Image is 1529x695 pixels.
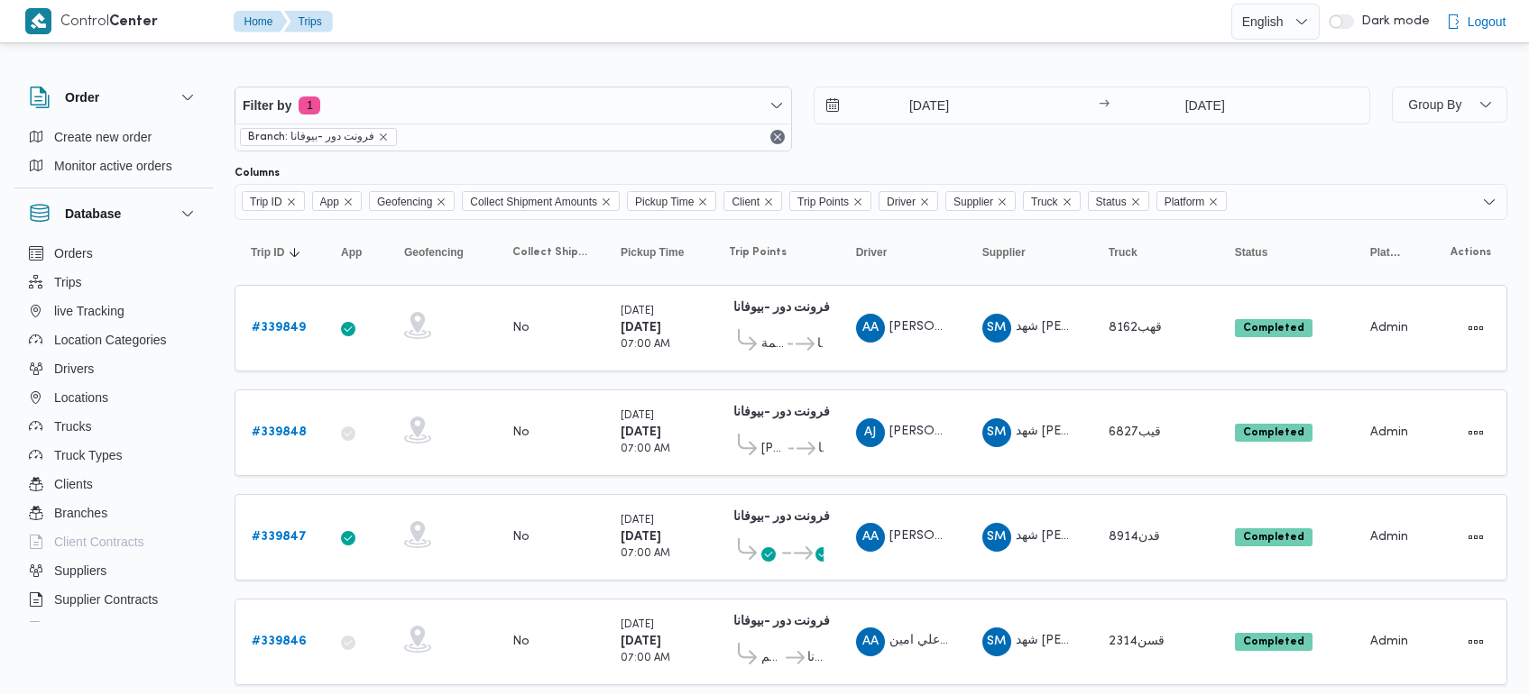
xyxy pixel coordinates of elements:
div: Shahad Mustfi Ahmad Abadah Abas Hamodah [982,523,1011,552]
span: Driver [887,192,916,212]
div: Shahad Mustfi Ahmad Abadah Abas Hamodah [982,627,1011,656]
span: Suppliers [54,560,106,581]
b: Center [109,15,158,29]
b: فرونت دور -بيوفانا [733,511,830,523]
span: Orders [54,242,93,264]
span: Dark mode [1354,14,1430,29]
b: فرونت دور -بيوفانا [733,302,830,314]
small: 07:00 AM [621,340,670,350]
b: [DATE] [621,636,661,647]
span: Collect Shipment Amounts [470,192,597,212]
button: Remove Trip ID from selection in this group [286,197,297,207]
button: Geofencing [397,238,487,267]
span: Geofencing [369,191,455,211]
button: Status [1228,238,1345,267]
button: Driver [849,238,957,267]
span: Trip ID [242,191,305,211]
span: Driver [856,245,888,260]
span: SM [987,314,1006,343]
b: [DATE] [621,531,661,543]
span: [PERSON_NAME] نجدى [889,321,1024,333]
span: Status [1096,192,1127,212]
button: Remove [767,126,788,148]
button: Client Contracts [22,527,206,556]
span: Trip ID; Sorted in descending order [251,245,284,260]
span: Admin [1370,322,1408,334]
button: Truck Types [22,441,206,470]
span: فرونت دور -بيوفانا [818,438,824,460]
span: live Tracking [54,300,124,322]
span: Pickup Time [635,192,694,212]
small: 07:00 AM [621,654,670,663]
div: Order [14,123,213,187]
button: remove selected entity [378,132,389,142]
b: # 339847 [252,531,307,543]
button: Truck [1101,238,1210,267]
b: فرونت دور -بيوفانا [733,616,830,627]
button: Branches [22,498,206,527]
span: Truck [1109,245,1138,260]
button: Location Categories [22,325,206,354]
span: علي امين [PERSON_NAME] [889,635,1046,646]
button: Remove Client from selection in this group [763,197,774,207]
span: Platform [1156,191,1228,211]
button: Remove Truck from selection in this group [1062,197,1073,207]
span: Completed [1235,528,1313,546]
input: Press the down key to open a popover containing a calendar. [815,87,1019,123]
span: Filter by [243,95,291,116]
span: Platform [1165,192,1205,212]
span: قسن2314 [1109,636,1165,647]
b: Completed [1243,532,1304,543]
button: Actions [1461,523,1490,552]
button: Trucks [22,412,206,441]
button: Create new order [22,123,206,151]
div: Ali Amain Muhammad Yhaii [856,627,885,656]
div: No [512,320,530,336]
div: → [1099,99,1110,112]
span: Completed [1235,319,1313,337]
button: Pickup Time [613,238,704,267]
button: Supplier Contracts [22,585,206,614]
span: Collect Shipment Amounts [512,245,588,260]
span: [PERSON_NAME] [889,530,992,542]
span: SM [987,523,1006,552]
button: Orders [22,239,206,268]
button: Order [29,87,198,108]
button: Logout [1439,4,1514,40]
a: #339846 [252,631,307,653]
small: [DATE] [621,516,654,526]
b: # 339849 [252,322,306,334]
span: قسم مصر القديمة [761,334,785,355]
span: Supplier [945,191,1016,211]
a: #339847 [252,526,307,548]
button: Drivers [22,354,206,383]
span: Trip ID [250,192,282,212]
div: Ahmad Jmal Muhammad Mahmood Aljiazaoi [856,418,885,447]
span: AA [862,627,879,656]
span: Logout [1468,11,1506,32]
span: Geofencing [377,192,432,212]
iframe: chat widget [18,623,76,677]
small: 07:00 AM [621,444,670,454]
b: [DATE] [621,426,661,438]
b: Completed [1243,636,1304,647]
span: App [341,245,362,260]
span: قسم المقطم [761,647,783,669]
span: Supplier [953,192,993,212]
span: Client [723,191,782,211]
h3: Order [65,87,99,108]
button: Remove Platform from selection in this group [1208,197,1219,207]
h3: Database [65,203,121,224]
div: Database [14,239,213,629]
button: Remove Supplier from selection in this group [997,197,1008,207]
span: Trip Points [729,245,787,260]
button: Actions [1461,418,1490,447]
span: Location Categories [54,329,167,351]
button: live Tracking [22,297,206,325]
button: App [334,238,379,267]
b: Completed [1243,323,1304,334]
span: Platform [1370,245,1401,260]
span: Group By [1408,97,1461,112]
span: Truck [1031,192,1058,212]
button: Trips [22,268,206,297]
